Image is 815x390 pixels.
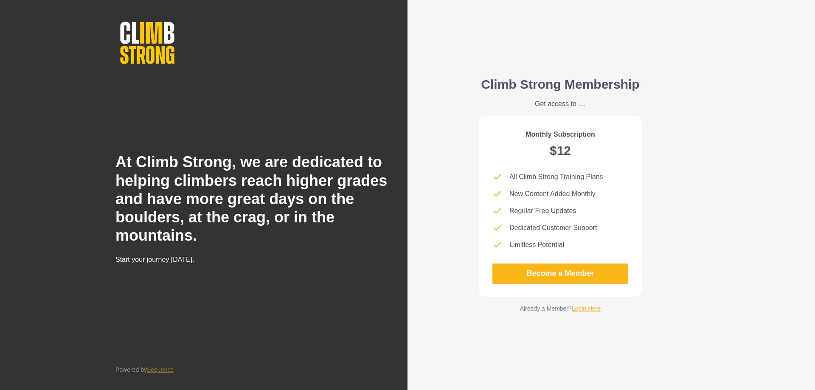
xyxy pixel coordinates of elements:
p: Get access to .... [481,99,639,109]
p: Start your journey [DATE]. [115,255,306,265]
p: All Climb Strong Training Plans [509,172,603,182]
img: Climb Strong Logo [115,17,179,69]
p: Monthly Subscription [526,129,595,140]
a: Login Here [572,305,601,312]
p: Powered by [115,365,174,374]
p: Regular Free Updates [509,206,576,216]
p: New Content Added Monthly [509,189,596,199]
h2: Climb Strong Membership [481,77,639,92]
h2: At Climb Strong, we are dedicated to helping climbers reach higher grades and have more great day... [115,153,394,244]
p: Already a Member? [520,304,601,313]
p: Dedicated Customer Support [509,223,597,233]
p: Limitless Potential [509,240,564,250]
a: Sequence [147,366,174,373]
h2: $12 [550,143,571,158]
a: Become a Member [492,264,628,284]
